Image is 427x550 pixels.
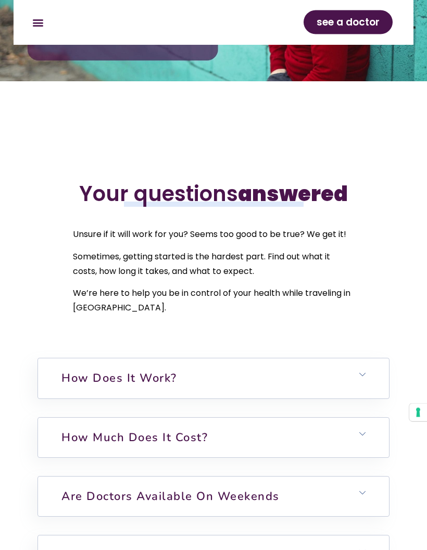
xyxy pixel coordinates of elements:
[73,250,355,279] p: Sometimes, getting started is the hardest part. Find out what it costs, how long it takes, and wh...
[73,286,355,316] p: We’re here to help you be in control of your health while traveling in [GEOGRAPHIC_DATA].
[38,418,389,458] h6: How much does it cost?
[38,477,389,517] h6: Are doctors available on weekends
[238,180,348,209] b: answered
[409,404,427,421] button: Your consent preferences for tracking technologies
[38,359,389,398] h6: How does it work?
[73,228,355,242] p: Unsure if it will work for you? Seems too good to be true? We get it!
[61,430,208,446] a: How much does it cost?
[29,14,46,31] div: Menu Toggle
[317,14,380,31] span: see a doctor
[304,10,393,34] a: see a doctor
[61,489,280,505] a: Are doctors available on weekends
[61,371,177,386] a: How does it work?
[73,182,355,207] h2: Your questions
